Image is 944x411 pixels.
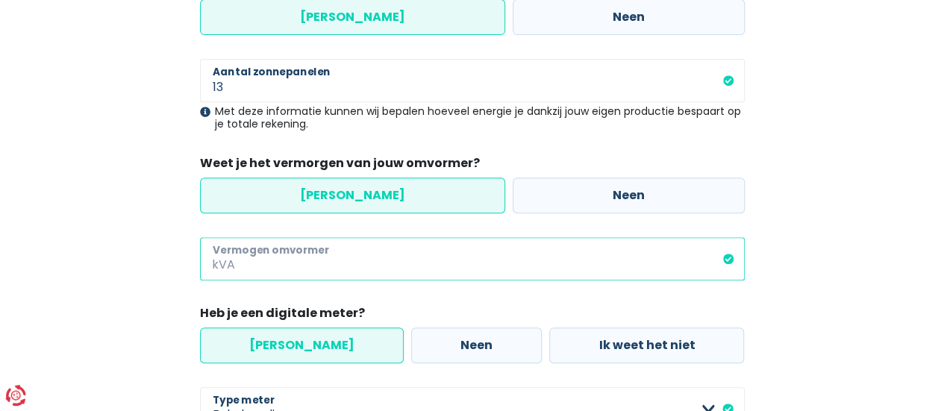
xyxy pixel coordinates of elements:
[549,327,744,363] label: Ik weet het niet
[200,237,238,280] span: kVA
[200,178,505,213] label: [PERSON_NAME]
[411,327,542,363] label: Neen
[200,304,745,327] legend: Heb je een digitale meter?
[513,178,745,213] label: Neen
[200,105,745,131] div: Met deze informatie kunnen wij bepalen hoeveel energie je dankzij jouw eigen productie bespaart o...
[200,327,404,363] label: [PERSON_NAME]
[200,154,745,178] legend: Weet je het vermorgen van jouw omvormer?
